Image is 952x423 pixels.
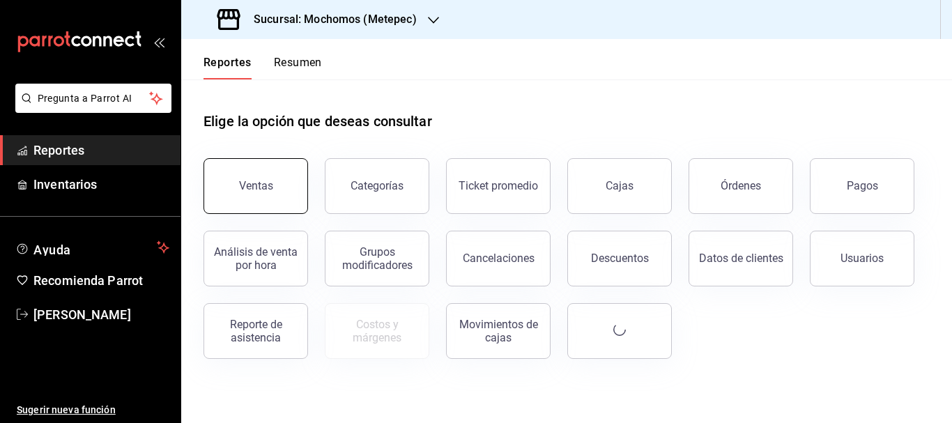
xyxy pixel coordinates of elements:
[325,231,429,286] button: Grupos modificadores
[606,179,634,192] div: Cajas
[446,158,551,214] button: Ticket promedio
[204,56,322,79] div: navigation tabs
[567,231,672,286] button: Descuentos
[351,179,404,192] div: Categorías
[204,231,308,286] button: Análisis de venta por hora
[33,175,169,194] span: Inventarios
[463,252,535,265] div: Cancelaciones
[325,158,429,214] button: Categorías
[204,111,432,132] h1: Elige la opción que deseas consultar
[153,36,164,47] button: open_drawer_menu
[689,158,793,214] button: Órdenes
[10,101,171,116] a: Pregunta a Parrot AI
[274,56,322,79] button: Resumen
[204,56,252,79] button: Reportes
[204,158,308,214] button: Ventas
[721,179,761,192] div: Órdenes
[810,231,914,286] button: Usuarios
[33,141,169,160] span: Reportes
[567,158,672,214] button: Cajas
[591,252,649,265] div: Descuentos
[325,303,429,359] button: Contrata inventarios para ver este reporte
[213,318,299,344] div: Reporte de asistencia
[33,305,169,324] span: [PERSON_NAME]
[239,179,273,192] div: Ventas
[334,245,420,272] div: Grupos modificadores
[204,303,308,359] button: Reporte de asistencia
[847,179,878,192] div: Pagos
[38,91,150,106] span: Pregunta a Parrot AI
[446,231,551,286] button: Cancelaciones
[243,11,417,28] h3: Sucursal: Mochomos (Metepec)
[15,84,171,113] button: Pregunta a Parrot AI
[810,158,914,214] button: Pagos
[446,303,551,359] button: Movimientos de cajas
[455,318,542,344] div: Movimientos de cajas
[459,179,538,192] div: Ticket promedio
[33,239,151,256] span: Ayuda
[689,231,793,286] button: Datos de clientes
[699,252,783,265] div: Datos de clientes
[840,252,884,265] div: Usuarios
[213,245,299,272] div: Análisis de venta por hora
[33,271,169,290] span: Recomienda Parrot
[334,318,420,344] div: Costos y márgenes
[17,403,169,417] span: Sugerir nueva función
